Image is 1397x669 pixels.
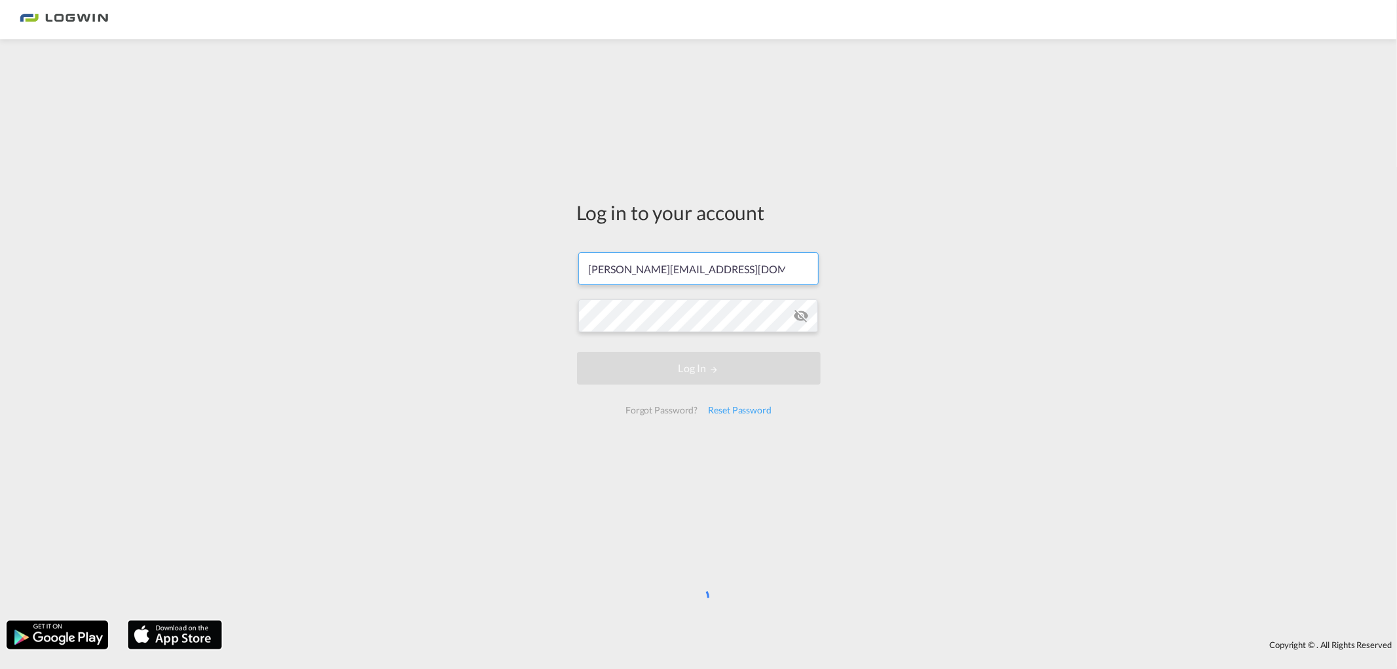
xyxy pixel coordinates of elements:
[578,252,819,285] input: Enter email/phone number
[5,619,109,651] img: google.png
[577,199,821,226] div: Log in to your account
[126,619,223,651] img: apple.png
[620,398,703,422] div: Forgot Password?
[577,352,821,385] button: LOGIN
[793,308,809,324] md-icon: icon-eye-off
[703,398,777,422] div: Reset Password
[20,5,108,35] img: 2761ae10d95411efa20a1f5e0282d2d7.png
[229,634,1397,656] div: Copyright © . All Rights Reserved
